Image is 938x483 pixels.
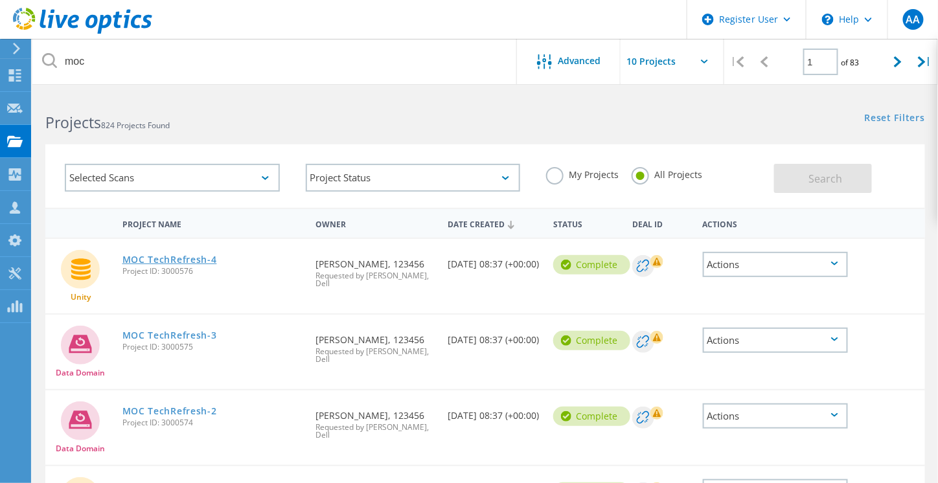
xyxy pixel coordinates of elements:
[309,315,441,376] div: [PERSON_NAME], 123456
[309,211,441,235] div: Owner
[558,56,601,65] span: Advanced
[703,328,848,353] div: Actions
[56,369,105,377] span: Data Domain
[71,293,91,301] span: Unity
[546,167,619,179] label: My Projects
[632,167,702,179] label: All Projects
[122,419,303,427] span: Project ID: 3000574
[547,211,626,235] div: Status
[13,27,152,36] a: Live Optics Dashboard
[626,211,696,235] div: Deal Id
[122,407,217,416] a: MOC TechRefresh-2
[822,14,834,25] svg: \n
[911,39,938,85] div: |
[32,39,518,84] input: Search projects by name, owner, ID, company, etc
[122,343,303,351] span: Project ID: 3000575
[309,390,441,452] div: [PERSON_NAME], 123456
[696,211,854,235] div: Actions
[122,267,303,275] span: Project ID: 3000576
[865,113,925,124] a: Reset Filters
[441,315,547,357] div: [DATE] 08:37 (+00:00)
[315,348,435,363] span: Requested by [PERSON_NAME], Dell
[309,239,441,300] div: [PERSON_NAME], 123456
[553,331,630,350] div: Complete
[703,403,848,429] div: Actions
[45,112,101,133] b: Projects
[56,445,105,453] span: Data Domain
[65,164,280,192] div: Selected Scans
[315,272,435,287] span: Requested by [PERSON_NAME], Dell
[122,255,217,264] a: MOC TechRefresh-4
[116,211,310,235] div: Project Name
[441,239,547,282] div: [DATE] 08:37 (+00:00)
[808,172,842,186] span: Search
[441,390,547,433] div: [DATE] 08:37 (+00:00)
[553,407,630,426] div: Complete
[306,164,521,192] div: Project Status
[774,164,872,193] button: Search
[553,255,630,275] div: Complete
[122,331,217,340] a: MOC TechRefresh-3
[441,211,547,236] div: Date Created
[703,252,848,277] div: Actions
[724,39,751,85] div: |
[841,57,860,68] span: of 83
[906,14,920,25] span: AA
[315,423,435,439] span: Requested by [PERSON_NAME], Dell
[101,120,170,131] span: 824 Projects Found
